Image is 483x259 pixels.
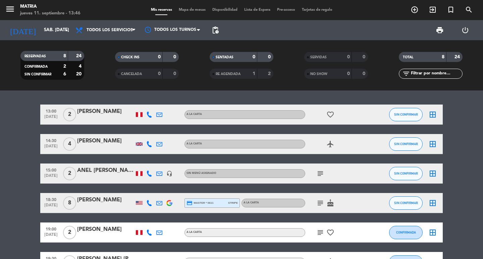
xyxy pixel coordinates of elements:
[274,8,299,12] span: Pre-acceso
[429,140,437,148] i: border_all
[228,201,238,205] span: stripe
[77,196,134,204] div: [PERSON_NAME]
[5,4,15,16] button: menu
[24,73,51,76] span: SIN CONFIRMAR
[268,55,272,59] strong: 0
[77,166,134,175] div: ANEL [PERSON_NAME]
[148,8,175,12] span: Mis reservas
[429,170,437,178] i: border_all
[166,200,172,206] img: google-logo.png
[63,108,76,121] span: 2
[326,111,334,119] i: favorite_border
[394,142,418,146] span: SIN CONFIRMAR
[429,229,437,237] i: border_all
[310,72,327,76] span: NO SHOW
[43,195,59,203] span: 18:30
[186,113,202,116] span: A la Carta
[389,226,423,239] button: CONFIRMADA
[43,166,59,174] span: 15:00
[209,8,241,12] span: Disponibilidad
[175,8,209,12] span: Mapa de mesas
[326,229,334,237] i: favorite_border
[186,172,216,175] span: Sin menú asignado
[244,201,259,204] span: A la Carta
[87,28,133,33] span: Todos los servicios
[43,174,59,181] span: [DATE]
[43,225,59,233] span: 19:00
[241,8,274,12] span: Lista de Espera
[63,196,76,210] span: 8
[43,107,59,115] span: 13:00
[436,26,444,34] span: print
[63,137,76,151] span: 4
[442,55,444,59] strong: 8
[63,167,76,180] span: 2
[394,201,418,205] span: SIN CONFIRMAR
[326,199,334,207] i: cake
[389,167,423,180] button: SIN CONFIRMAR
[394,113,418,116] span: SIN CONFIRMAR
[316,170,324,178] i: subject
[77,137,134,145] div: [PERSON_NAME]
[363,55,367,59] strong: 0
[166,171,172,177] i: headset_mic
[429,111,437,119] i: border_all
[158,55,161,59] strong: 0
[316,229,324,237] i: subject
[43,203,59,211] span: [DATE]
[5,4,15,14] i: menu
[77,225,134,234] div: [PERSON_NAME]
[186,231,202,234] span: A la Carta
[461,26,469,34] i: power_settings_new
[186,200,214,206] span: master * 0611
[403,56,413,59] span: TOTAL
[43,233,59,240] span: [DATE]
[216,56,233,59] span: SENTADAS
[316,199,324,207] i: subject
[396,231,416,234] span: CONFIRMADA
[363,71,367,76] strong: 0
[429,199,437,207] i: border_all
[452,20,478,40] div: LOG OUT
[43,136,59,144] span: 14:30
[43,115,59,122] span: [DATE]
[186,142,202,145] span: A la Carta
[429,6,437,14] i: exit_to_app
[447,6,455,14] i: turned_in_not
[465,6,473,14] i: search
[76,54,83,58] strong: 24
[410,70,462,77] input: Filtrar por nombre...
[186,200,193,206] i: credit_card
[43,144,59,152] span: [DATE]
[20,10,80,17] div: jueves 11. septiembre - 13:46
[173,71,177,76] strong: 0
[347,55,350,59] strong: 0
[268,71,272,76] strong: 2
[253,71,255,76] strong: 1
[24,55,46,58] span: RESERVADAS
[299,8,336,12] span: Tarjetas de regalo
[394,172,418,175] span: SIN CONFIRMAR
[173,55,177,59] strong: 0
[63,226,76,239] span: 2
[5,23,41,38] i: [DATE]
[310,56,327,59] span: SERVIDAS
[121,72,142,76] span: CANCELADA
[216,72,240,76] span: RE AGENDADA
[76,72,83,76] strong: 20
[389,108,423,121] button: SIN CONFIRMAR
[347,71,350,76] strong: 0
[63,72,66,76] strong: 6
[121,56,140,59] span: CHECK INS
[253,55,255,59] strong: 0
[24,65,48,68] span: CONFIRMADA
[79,64,83,69] strong: 4
[20,3,80,10] div: MATRIA
[389,137,423,151] button: SIN CONFIRMAR
[402,70,410,78] i: filter_list
[326,140,334,148] i: airplanemode_active
[411,6,419,14] i: add_circle_outline
[211,26,219,34] span: pending_actions
[454,55,461,59] strong: 24
[62,26,70,34] i: arrow_drop_down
